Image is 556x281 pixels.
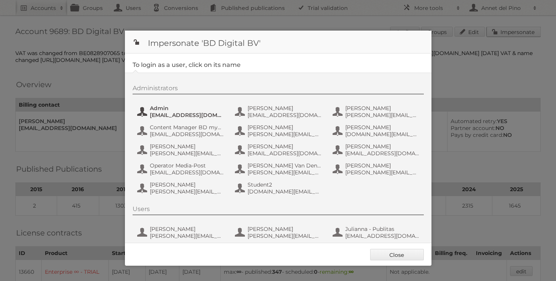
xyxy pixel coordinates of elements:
button: [PERSON_NAME] Van Den [PERSON_NAME] [PERSON_NAME][EMAIL_ADDRESS][PERSON_NAME][DOMAIN_NAME] [234,161,324,177]
span: [EMAIL_ADDRESS][DOMAIN_NAME] [345,150,420,157]
button: [PERSON_NAME] [DOMAIN_NAME][EMAIL_ADDRESS][DOMAIN_NAME] [332,123,422,138]
span: [PERSON_NAME][EMAIL_ADDRESS][DOMAIN_NAME] [248,232,322,239]
span: [EMAIL_ADDRESS][DOMAIN_NAME] [248,112,322,119]
span: [PERSON_NAME][EMAIL_ADDRESS][PERSON_NAME][DOMAIN_NAME] [345,169,420,176]
span: [PERSON_NAME][EMAIL_ADDRESS][DOMAIN_NAME] [248,131,322,138]
button: [PERSON_NAME] [EMAIL_ADDRESS][DOMAIN_NAME] [234,142,324,158]
button: Operator Media-Post [EMAIL_ADDRESS][DOMAIN_NAME] [136,161,226,177]
span: Julianna - Publitas [345,226,420,232]
button: [PERSON_NAME] [EMAIL_ADDRESS][DOMAIN_NAME] [234,104,324,119]
span: [PERSON_NAME] [248,143,322,150]
span: [PERSON_NAME] [150,181,224,188]
button: Content Manager BD myShopi [EMAIL_ADDRESS][DOMAIN_NAME] [136,123,226,138]
span: [PERSON_NAME] [150,226,224,232]
span: Student2 [248,181,322,188]
span: [EMAIL_ADDRESS][DOMAIN_NAME] [150,169,224,176]
span: [DOMAIN_NAME][EMAIL_ADDRESS][DOMAIN_NAME] [248,188,322,195]
span: Operator Media-Post [150,162,224,169]
span: [PERSON_NAME] [248,105,322,112]
span: [EMAIL_ADDRESS][DOMAIN_NAME] [150,112,224,119]
button: [PERSON_NAME] [EMAIL_ADDRESS][DOMAIN_NAME] [332,142,422,158]
span: [PERSON_NAME] [345,143,420,150]
div: Users [133,205,424,215]
span: [PERSON_NAME] [345,124,420,131]
button: [PERSON_NAME] [PERSON_NAME][EMAIL_ADDRESS][DOMAIN_NAME] [136,225,226,240]
button: Julianna - Publitas [EMAIL_ADDRESS][DOMAIN_NAME] [332,225,422,240]
span: [PERSON_NAME][EMAIL_ADDRESS][DOMAIN_NAME] [150,188,224,195]
span: Content Manager BD myShopi [150,124,224,131]
button: Admin [EMAIL_ADDRESS][DOMAIN_NAME] [136,104,226,119]
a: Close [370,249,424,260]
button: [PERSON_NAME] [PERSON_NAME][EMAIL_ADDRESS][PERSON_NAME][DOMAIN_NAME] [332,161,422,177]
span: [EMAIL_ADDRESS][DOMAIN_NAME] [150,131,224,138]
button: [PERSON_NAME] [PERSON_NAME][EMAIL_ADDRESS][DOMAIN_NAME] [136,142,226,158]
span: [PERSON_NAME] Van Den [PERSON_NAME] [248,162,322,169]
span: [DOMAIN_NAME][EMAIL_ADDRESS][DOMAIN_NAME] [345,131,420,138]
button: Student2 [DOMAIN_NAME][EMAIL_ADDRESS][DOMAIN_NAME] [234,180,324,196]
legend: To login as a user, click on its name [133,61,241,68]
button: [PERSON_NAME] [PERSON_NAME][EMAIL_ADDRESS][DOMAIN_NAME] [234,123,324,138]
h1: Impersonate 'BD Digital BV' [125,31,431,54]
span: [PERSON_NAME] [248,226,322,232]
button: [PERSON_NAME] [PERSON_NAME][EMAIL_ADDRESS][DOMAIN_NAME] [136,180,226,196]
div: Administrators [133,84,424,94]
span: [PERSON_NAME][EMAIL_ADDRESS][DOMAIN_NAME] [345,112,420,119]
span: [PERSON_NAME][EMAIL_ADDRESS][DOMAIN_NAME] [150,150,224,157]
span: [PERSON_NAME] [345,105,420,112]
button: [PERSON_NAME] [PERSON_NAME][EMAIL_ADDRESS][DOMAIN_NAME] [332,104,422,119]
span: [PERSON_NAME] [150,143,224,150]
span: [PERSON_NAME][EMAIL_ADDRESS][PERSON_NAME][DOMAIN_NAME] [248,169,322,176]
span: [PERSON_NAME] [345,162,420,169]
span: [EMAIL_ADDRESS][DOMAIN_NAME] [248,150,322,157]
span: [PERSON_NAME] [248,124,322,131]
span: Admin [150,105,224,112]
span: [PERSON_NAME][EMAIL_ADDRESS][DOMAIN_NAME] [150,232,224,239]
button: [PERSON_NAME] [PERSON_NAME][EMAIL_ADDRESS][DOMAIN_NAME] [234,225,324,240]
span: [EMAIL_ADDRESS][DOMAIN_NAME] [345,232,420,239]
